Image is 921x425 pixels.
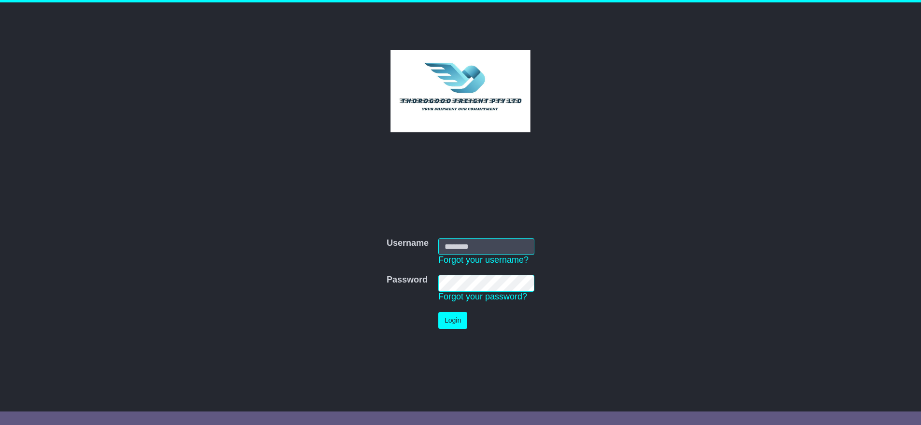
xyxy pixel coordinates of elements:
label: Password [387,275,428,285]
a: Forgot your password? [438,292,527,301]
a: Forgot your username? [438,255,529,265]
button: Login [438,312,467,329]
img: Thorogood Freight Pty Ltd [391,50,531,132]
label: Username [387,238,429,249]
